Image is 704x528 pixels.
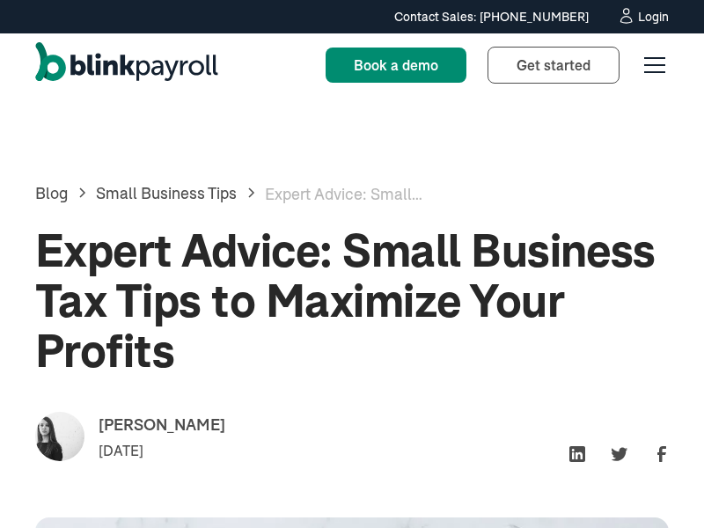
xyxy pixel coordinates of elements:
span: Get started [517,56,590,74]
h1: Expert Advice: Small Business Tax Tips to Maximize Your Profits [35,226,669,378]
a: Book a demo [326,48,466,83]
div: Expert Advice: Small Business Tax Tips to Maximize Your Profits [265,182,434,206]
span: Book a demo [354,56,438,74]
div: Contact Sales: [PHONE_NUMBER] [394,8,589,26]
div: Login [638,11,669,23]
a: Get started [488,47,620,84]
a: Login [617,7,669,26]
a: Blog [35,181,68,205]
div: [PERSON_NAME] [99,413,225,436]
div: [DATE] [99,440,143,461]
a: Small Business Tips [96,181,237,205]
a: home [35,42,218,88]
div: menu [634,44,669,86]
